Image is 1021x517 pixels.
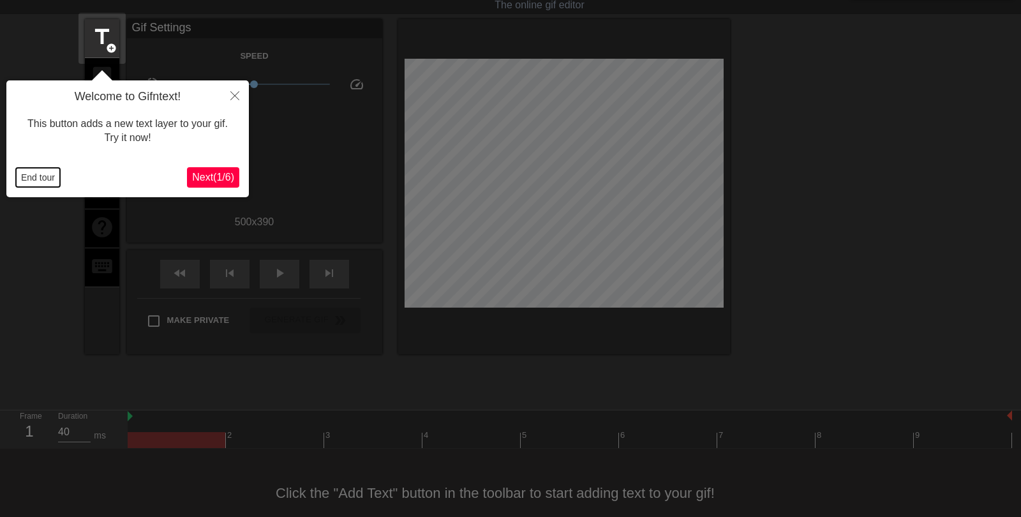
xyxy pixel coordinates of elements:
[16,90,239,104] h4: Welcome to Gifntext!
[16,104,239,158] div: This button adds a new text layer to your gif. Try it now!
[221,80,249,110] button: Close
[16,168,60,187] button: End tour
[187,167,239,188] button: Next
[192,172,234,183] span: Next ( 1 / 6 )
